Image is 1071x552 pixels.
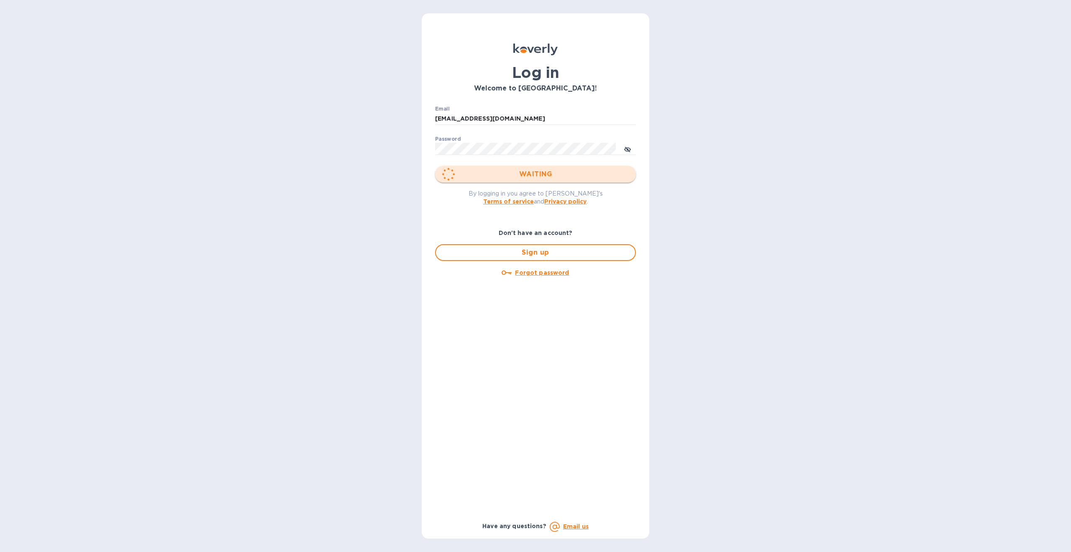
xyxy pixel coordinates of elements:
button: Sign up [435,244,636,261]
h1: Log in [435,64,636,81]
a: Privacy policy [544,198,587,205]
label: Email [435,106,450,111]
input: Enter email address [435,113,636,125]
span: Sign up [443,248,628,258]
label: Password [435,137,461,142]
img: Koverly [513,44,558,55]
b: Don't have an account? [499,230,573,236]
a: Email us [563,523,589,530]
button: toggle password visibility [619,140,636,157]
h3: Welcome to [GEOGRAPHIC_DATA]! [435,85,636,93]
a: Terms of service [483,198,534,205]
span: By logging in you agree to [PERSON_NAME]'s and . [469,190,603,205]
b: Have any questions? [482,523,546,529]
u: Forgot password [515,269,569,276]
